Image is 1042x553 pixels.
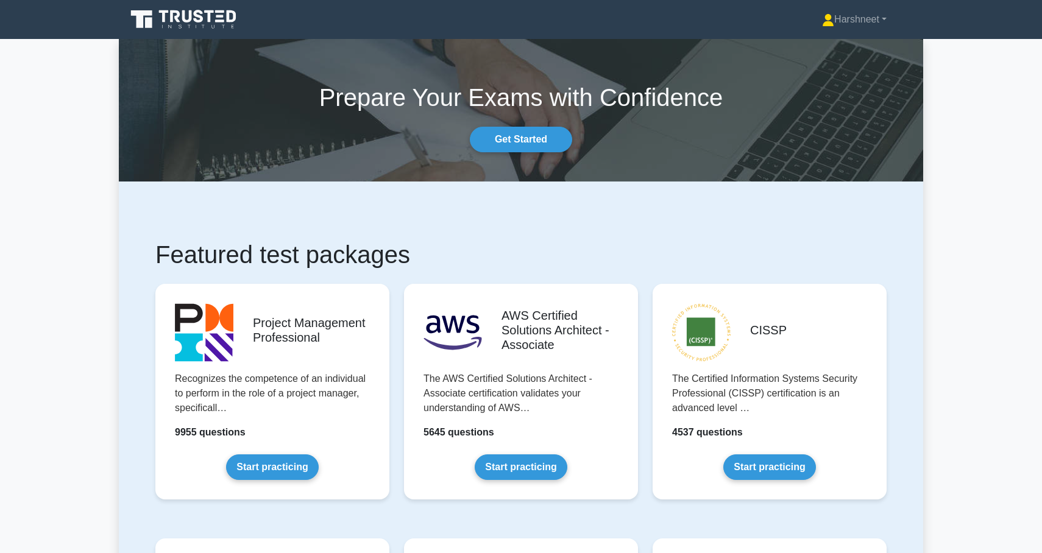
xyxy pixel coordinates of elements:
[119,83,923,112] h1: Prepare Your Exams with Confidence
[475,454,567,480] a: Start practicing
[226,454,318,480] a: Start practicing
[793,7,916,32] a: Harshneet
[723,454,815,480] a: Start practicing
[470,127,572,152] a: Get Started
[155,240,887,269] h1: Featured test packages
